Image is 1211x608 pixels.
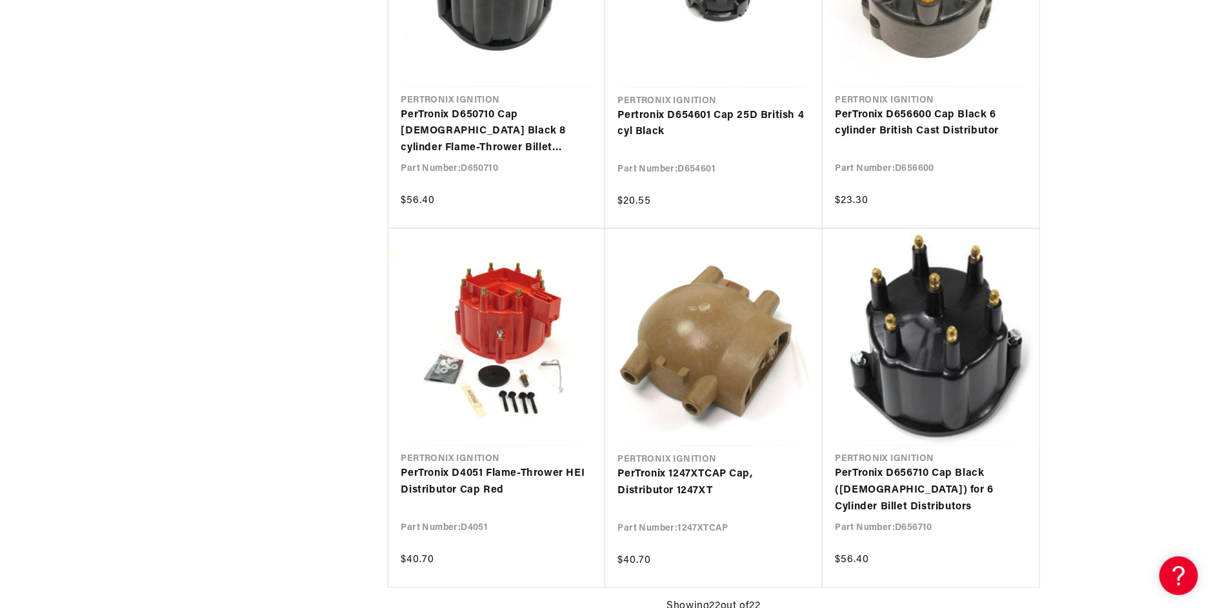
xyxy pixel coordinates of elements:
a: PerTronix D650710 Cap [DEMOGRAPHIC_DATA] Black 8 cylinder Flame-Thrower Billet Distributor [401,107,592,157]
a: PerTronix D656710 Cap Black ([DEMOGRAPHIC_DATA]) for 6 Cylinder Billet Distributors [836,466,1026,515]
a: PerTronix D4051 Flame-Thrower HEI Distributor Cap Red [401,466,592,498]
a: Pertronix D654601 Cap 25D British 4 cyl Black [618,108,810,141]
a: PerTronix 1247XTCAP Cap, Distributor 1247XT [618,466,810,499]
a: PerTronix D656600 Cap Black 6 cylinder British Cast Distributor [836,107,1026,140]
